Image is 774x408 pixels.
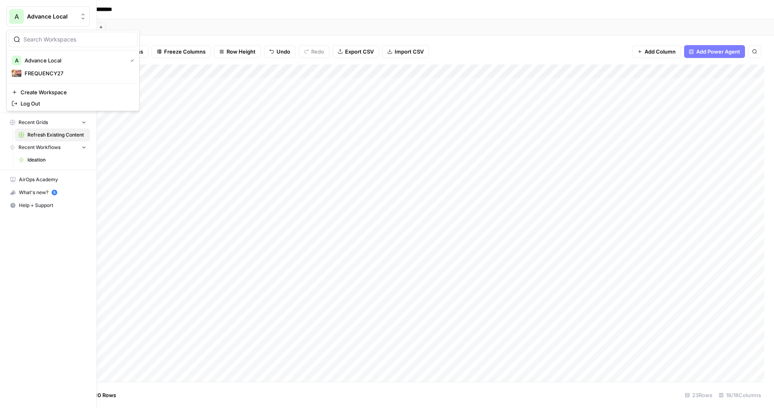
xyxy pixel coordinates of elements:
[27,156,86,164] span: Ideation
[8,98,137,109] a: Log Out
[696,48,740,56] span: Add Power Agent
[682,389,716,402] div: 23 Rows
[21,99,131,108] span: Log Out
[382,45,429,58] button: Import CSV
[214,45,261,58] button: Row Height
[6,173,90,186] a: AirOps Academy
[6,116,90,128] button: Recent Grids
[333,45,379,58] button: Export CSV
[23,35,132,43] input: Search Workspaces
[15,56,19,64] span: A
[345,48,374,56] span: Export CSV
[716,389,764,402] div: 18/18 Columns
[15,128,90,141] a: Refresh Existing Content
[19,144,60,151] span: Recent Workflows
[15,12,19,21] span: A
[684,45,745,58] button: Add Power Agent
[645,48,676,56] span: Add Column
[227,48,256,56] span: Row Height
[27,131,86,139] span: Refresh Existing Content
[152,45,211,58] button: Freeze Columns
[84,391,116,399] span: Add 10 Rows
[6,141,90,153] button: Recent Workflows
[632,45,681,58] button: Add Column
[7,186,89,199] div: What's new?
[12,68,21,78] img: FREQUENCY27 Logo
[19,202,86,209] span: Help + Support
[25,69,131,77] span: FREQUENCY27
[21,88,131,96] span: Create Workspace
[277,48,290,56] span: Undo
[6,6,90,27] button: Workspace: Advance Local
[164,48,206,56] span: Freeze Columns
[395,48,424,56] span: Import CSV
[8,87,137,98] a: Create Workspace
[6,30,139,111] div: Workspace: Advance Local
[52,190,57,195] a: 5
[299,45,329,58] button: Redo
[25,56,124,64] span: Advance Local
[264,45,295,58] button: Undo
[27,12,76,21] span: Advance Local
[19,119,48,126] span: Recent Grids
[19,176,86,183] span: AirOps Academy
[6,186,90,199] button: What's new? 5
[15,153,90,166] a: Ideation
[6,199,90,212] button: Help + Support
[311,48,324,56] span: Redo
[53,191,55,195] text: 5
